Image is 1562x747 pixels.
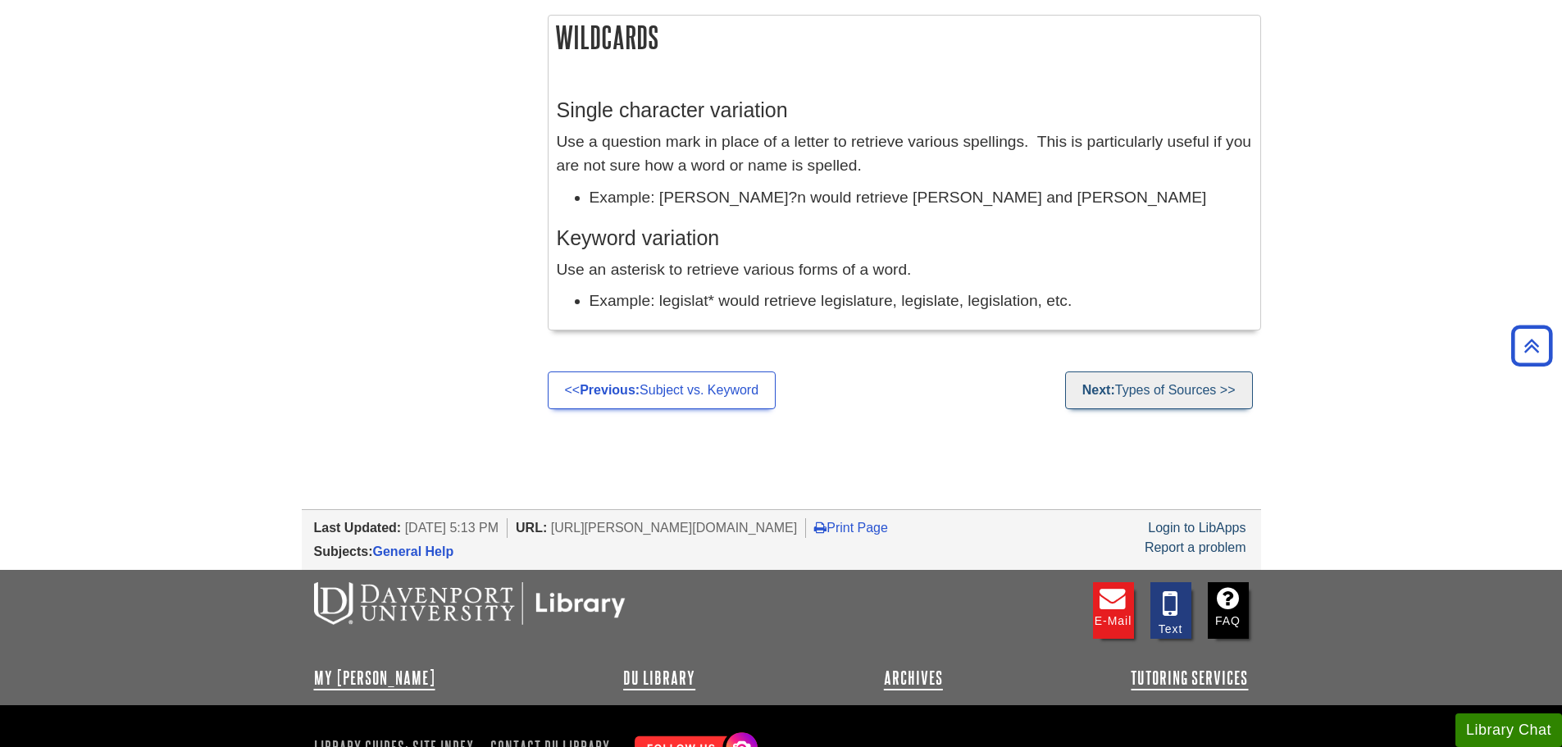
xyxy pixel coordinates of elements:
[557,98,1252,122] h3: Single character variation
[1145,540,1246,554] a: Report a problem
[314,544,373,558] span: Subjects:
[516,521,547,535] span: URL:
[1208,582,1249,639] a: FAQ
[590,186,1252,210] li: Example: [PERSON_NAME]?n would retrieve [PERSON_NAME] and [PERSON_NAME]
[1148,521,1246,535] a: Login to LibApps
[623,668,695,688] a: DU Library
[549,16,1260,59] h2: Wildcards
[557,258,1252,282] p: Use an asterisk to retrieve various forms of a word.
[314,582,626,625] img: DU Libraries
[1093,582,1134,639] a: E-mail
[580,383,640,397] strong: Previous:
[1455,713,1562,747] button: Library Chat
[548,371,776,409] a: <<Previous:Subject vs. Keyword
[557,130,1252,178] p: Use a question mark in place of a letter to retrieve various spellings. This is particularly usef...
[590,289,1252,313] li: Example: legislat* would retrieve legislature, legislate, legislation, etc.
[314,668,435,688] a: My [PERSON_NAME]
[1505,335,1558,357] a: Back to Top
[814,521,827,534] i: Print Page
[1065,371,1253,409] a: Next:Types of Sources >>
[373,544,454,558] a: General Help
[814,521,888,535] a: Print Page
[1131,668,1248,688] a: Tutoring Services
[551,521,798,535] span: [URL][PERSON_NAME][DOMAIN_NAME]
[405,521,499,535] span: [DATE] 5:13 PM
[1082,383,1115,397] strong: Next:
[314,521,402,535] span: Last Updated:
[884,668,943,688] a: Archives
[1150,582,1191,639] a: Text
[557,226,1252,250] h3: Keyword variation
